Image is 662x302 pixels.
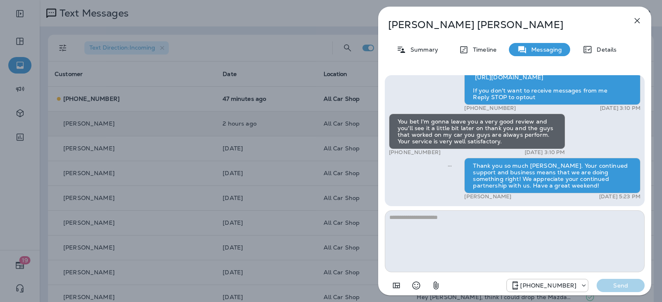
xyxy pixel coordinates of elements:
[388,277,405,294] button: Add in a premade template
[389,149,441,156] p: [PHONE_NUMBER]
[408,277,425,294] button: Select an emoji
[520,282,576,289] p: [PHONE_NUMBER]
[448,162,452,169] span: Sent
[464,158,640,193] div: Thank you so much [PERSON_NAME]. Your continued support and business means that we are doing some...
[389,114,565,149] div: You bet I'm gonna leave you a very good review and you'll see it a little bit later on thank you ...
[464,105,516,112] p: [PHONE_NUMBER]
[507,281,588,290] div: +1 (689) 265-4479
[600,105,640,112] p: [DATE] 3:10 PM
[599,193,640,200] p: [DATE] 5:23 PM
[527,46,562,53] p: Messaging
[388,19,614,31] p: [PERSON_NAME] [PERSON_NAME]
[525,149,565,156] p: [DATE] 3:10 PM
[406,46,438,53] p: Summary
[464,193,511,200] p: [PERSON_NAME]
[469,46,496,53] p: Timeline
[592,46,616,53] p: Details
